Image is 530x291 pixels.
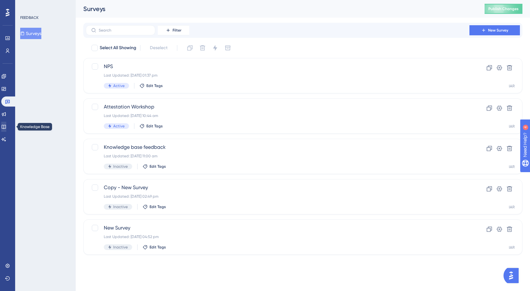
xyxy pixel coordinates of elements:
div: 4 [44,3,46,8]
div: IAR [509,124,515,129]
span: Need Help? [15,2,39,9]
button: Edit Tags [139,83,163,88]
span: Inactive [113,164,128,169]
span: Active [113,124,125,129]
button: Publish Changes [485,4,522,14]
div: Last Updated: [DATE] 01:37 pm [104,73,451,78]
span: Copy - New Survey [104,184,451,191]
span: Publish Changes [488,6,519,11]
span: Edit Tags [146,124,163,129]
iframe: UserGuiding AI Assistant Launcher [503,266,522,285]
button: Deselect [144,42,173,54]
div: IAR [509,84,515,89]
span: Select All Showing [100,44,136,52]
span: Inactive [113,204,128,209]
div: FEEDBACK [20,15,38,20]
button: Filter [158,25,189,35]
div: IAR [509,205,515,210]
div: IAR [509,245,515,250]
span: New Survey [104,224,451,232]
button: Edit Tags [143,204,166,209]
span: Edit Tags [150,204,166,209]
span: Edit Tags [150,245,166,250]
span: Edit Tags [146,83,163,88]
button: Edit Tags [139,124,163,129]
span: Deselect [150,44,168,52]
span: Inactive [113,245,128,250]
button: New Survey [469,25,520,35]
input: Search [99,28,150,32]
span: Filter [173,28,181,33]
div: Last Updated: [DATE] 04:52 pm [104,234,451,239]
span: Active [113,83,125,88]
div: Surveys [83,4,469,13]
button: Surveys [20,28,41,39]
span: Attestation Workshop [104,103,451,111]
span: Knowledge base feedback [104,143,451,151]
div: IAR [509,164,515,169]
div: Last Updated: [DATE] 10:44 am [104,113,451,118]
div: Last Updated: [DATE] 11:00 am [104,154,451,159]
span: Edit Tags [150,164,166,169]
span: NPS [104,63,451,70]
span: New Survey [488,28,508,33]
button: Edit Tags [143,245,166,250]
button: Edit Tags [143,164,166,169]
div: Last Updated: [DATE] 02:49 pm [104,194,451,199]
